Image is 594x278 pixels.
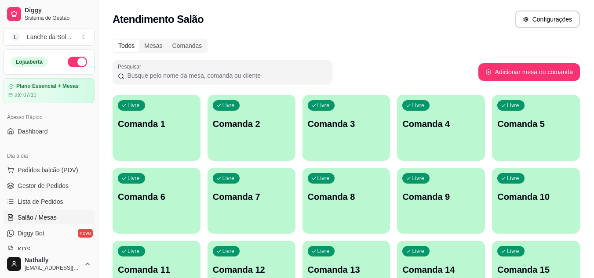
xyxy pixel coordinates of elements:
[68,57,87,67] button: Alterar Status
[4,124,95,138] a: Dashboard
[492,168,580,234] button: LivreComanda 10
[15,91,36,98] article: até 07/10
[4,242,95,256] a: KDS
[25,7,91,14] span: Diggy
[4,4,95,25] a: DiggySistema de Gestão
[4,179,95,193] a: Gestor de Pedidos
[213,118,290,130] p: Comanda 2
[308,191,385,203] p: Comanda 8
[16,83,79,90] article: Plano Essencial + Mesas
[412,248,424,255] p: Livre
[478,63,580,81] button: Adicionar mesa ou comanda
[18,213,57,222] span: Salão / Mesas
[25,256,80,264] span: Nathally
[18,166,78,174] span: Pedidos balcão (PDV)
[308,118,385,130] p: Comanda 3
[317,102,330,109] p: Livre
[113,40,139,52] div: Todos
[18,197,63,206] span: Lista de Pedidos
[168,40,207,52] div: Comandas
[497,191,575,203] p: Comanda 10
[18,127,48,136] span: Dashboard
[4,195,95,209] a: Lista de Pedidos
[402,191,480,203] p: Comanda 9
[4,110,95,124] div: Acesso Rápido
[4,149,95,163] div: Dia a dia
[128,102,140,109] p: Livre
[11,57,47,67] div: Loja aberta
[397,95,485,161] button: LivreComanda 4
[507,102,519,109] p: Livre
[507,175,519,182] p: Livre
[412,175,424,182] p: Livre
[402,264,480,276] p: Comanda 14
[4,226,95,240] a: Diggy Botnovo
[507,248,519,255] p: Livre
[4,210,95,224] a: Salão / Mesas
[113,95,200,161] button: LivreComanda 1
[213,191,290,203] p: Comanda 7
[4,78,95,103] a: Plano Essencial + Mesasaté 07/10
[18,181,69,190] span: Gestor de Pedidos
[27,32,71,41] div: Lanche da Sol ...
[402,118,480,130] p: Comanda 4
[25,264,80,271] span: [EMAIL_ADDRESS][DOMAIN_NAME]
[302,168,390,234] button: LivreComanda 8
[113,12,204,26] h2: Atendimento Salão
[4,163,95,177] button: Pedidos balcão (PDV)
[18,229,44,238] span: Diggy Bot
[412,102,424,109] p: Livre
[497,264,575,276] p: Comanda 15
[139,40,167,52] div: Mesas
[124,71,327,80] input: Pesquisar
[222,102,235,109] p: Livre
[302,95,390,161] button: LivreComanda 3
[118,264,195,276] p: Comanda 11
[308,264,385,276] p: Comanda 13
[128,248,140,255] p: Livre
[222,175,235,182] p: Livre
[317,175,330,182] p: Livre
[11,32,20,41] span: L
[113,168,200,234] button: LivreComanda 6
[222,248,235,255] p: Livre
[118,191,195,203] p: Comanda 6
[397,168,485,234] button: LivreComanda 9
[4,28,95,46] button: Select a team
[492,95,580,161] button: LivreComanda 5
[213,264,290,276] p: Comanda 12
[208,168,295,234] button: LivreComanda 7
[515,11,580,28] button: Configurações
[128,175,140,182] p: Livre
[18,245,30,253] span: KDS
[208,95,295,161] button: LivreComanda 2
[25,14,91,22] span: Sistema de Gestão
[497,118,575,130] p: Comanda 5
[118,63,144,70] label: Pesquisar
[317,248,330,255] p: Livre
[118,118,195,130] p: Comanda 1
[4,253,95,274] button: Nathally[EMAIL_ADDRESS][DOMAIN_NAME]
